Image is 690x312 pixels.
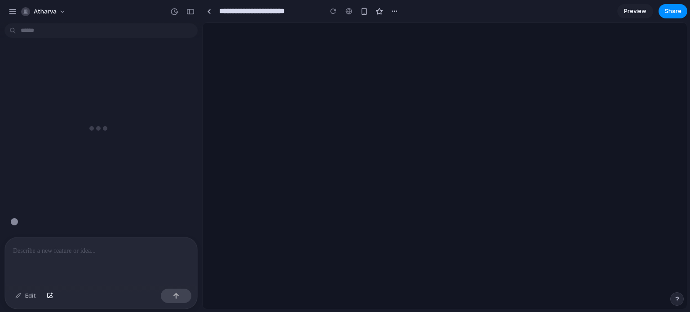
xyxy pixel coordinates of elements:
[659,4,687,18] button: Share
[617,4,653,18] a: Preview
[18,4,71,19] button: atharva
[664,7,681,16] span: Share
[34,7,57,16] span: atharva
[624,7,646,16] span: Preview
